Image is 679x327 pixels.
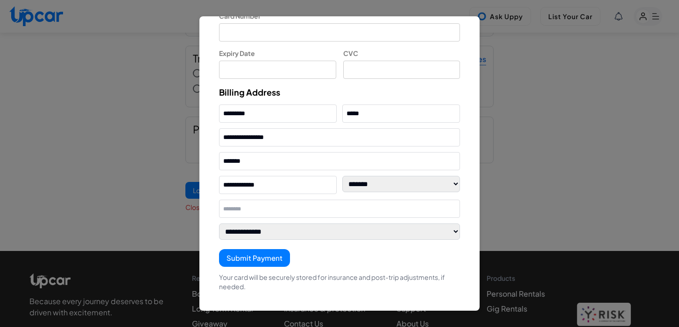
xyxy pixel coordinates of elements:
[219,49,336,58] label: Expiry Date
[219,272,460,291] p: Your card will be securely stored for insurance and post-trip adjustments, if needed.
[219,86,460,99] h2: Billing Address
[343,49,460,58] label: CVC
[219,249,290,267] button: Submit Payment
[219,11,460,21] label: Card Number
